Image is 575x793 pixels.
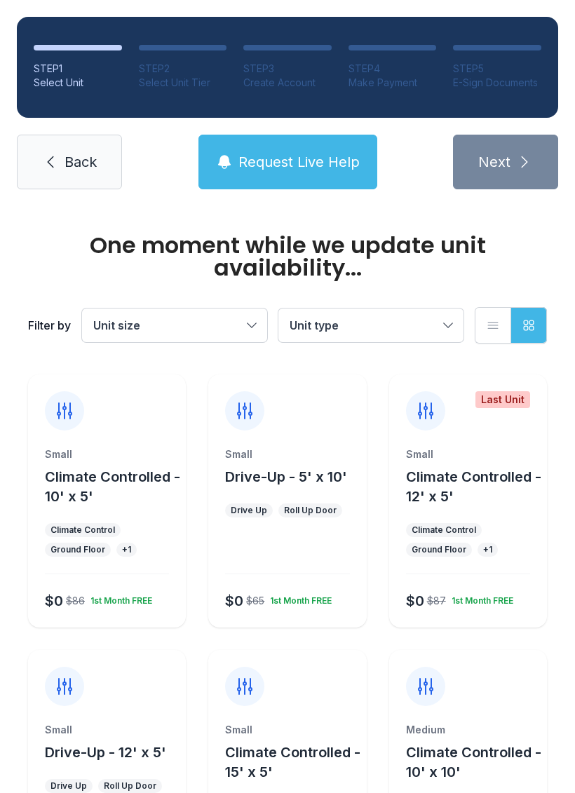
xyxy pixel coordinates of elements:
[82,309,267,342] button: Unit size
[45,723,169,737] div: Small
[50,780,87,792] div: Drive Up
[349,62,437,76] div: STEP 4
[45,467,180,506] button: Climate Controlled - 10' x 5'
[453,62,541,76] div: STEP 5
[406,744,541,780] span: Climate Controlled - 10' x 10'
[478,152,510,172] span: Next
[238,152,360,172] span: Request Live Help
[122,544,131,555] div: + 1
[225,723,349,737] div: Small
[349,76,437,90] div: Make Payment
[28,317,71,334] div: Filter by
[225,467,347,487] button: Drive-Up - 5' x 10'
[231,505,267,516] div: Drive Up
[50,524,115,536] div: Climate Control
[50,544,105,555] div: Ground Floor
[406,591,424,611] div: $0
[264,590,332,606] div: 1st Month FREE
[45,591,63,611] div: $0
[453,76,541,90] div: E-Sign Documents
[45,744,166,761] span: Drive-Up - 12' x 5'
[139,62,227,76] div: STEP 2
[225,744,360,780] span: Climate Controlled - 15' x 5'
[45,743,166,762] button: Drive-Up - 12' x 5'
[406,447,530,461] div: Small
[28,234,547,279] div: One moment while we update unit availability...
[246,594,264,608] div: $65
[243,76,332,90] div: Create Account
[243,62,332,76] div: STEP 3
[45,468,180,505] span: Climate Controlled - 10' x 5'
[446,590,513,606] div: 1st Month FREE
[483,544,492,555] div: + 1
[65,152,97,172] span: Back
[93,318,140,332] span: Unit size
[225,591,243,611] div: $0
[475,391,530,408] div: Last Unit
[406,723,530,737] div: Medium
[34,62,122,76] div: STEP 1
[290,318,339,332] span: Unit type
[225,447,349,461] div: Small
[225,743,360,782] button: Climate Controlled - 15' x 5'
[412,524,476,536] div: Climate Control
[66,594,85,608] div: $86
[45,447,169,461] div: Small
[278,309,464,342] button: Unit type
[412,544,466,555] div: Ground Floor
[406,468,541,505] span: Climate Controlled - 12' x 5'
[284,505,337,516] div: Roll Up Door
[225,468,347,485] span: Drive-Up - 5' x 10'
[85,590,152,606] div: 1st Month FREE
[427,594,446,608] div: $87
[406,467,541,506] button: Climate Controlled - 12' x 5'
[34,76,122,90] div: Select Unit
[139,76,227,90] div: Select Unit Tier
[104,780,156,792] div: Roll Up Door
[406,743,541,782] button: Climate Controlled - 10' x 10'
